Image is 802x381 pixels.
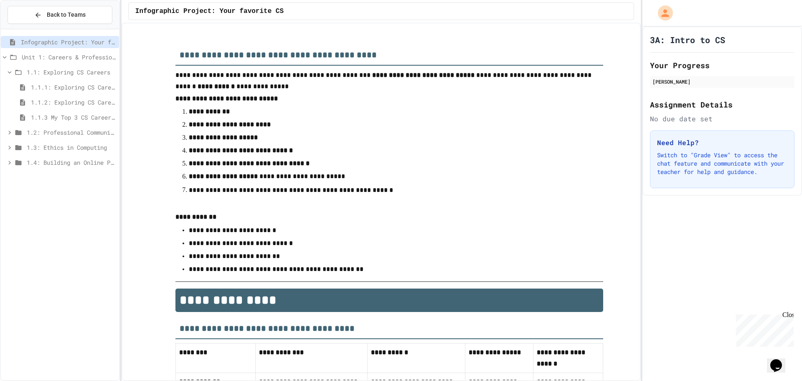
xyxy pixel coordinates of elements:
[3,3,58,53] div: Chat with us now!Close
[657,151,787,176] p: Switch to "Grade View" to access the chat feature and communicate with your teacher for help and ...
[27,158,116,167] span: 1.4: Building an Online Presence
[135,6,284,16] span: Infographic Project: Your favorite CS
[650,59,794,71] h2: Your Progress
[31,83,116,92] span: 1.1.1: Exploring CS Careers
[27,143,116,152] span: 1.3: Ethics in Computing
[27,68,116,77] span: 1.1: Exploring CS Careers
[650,99,794,110] h2: Assignment Details
[767,348,794,373] iframe: chat widget
[650,114,794,124] div: No due date set
[657,138,787,148] h3: Need Help?
[47,10,86,19] span: Back to Teams
[31,98,116,107] span: 1.1.2: Exploring CS Careers - Review
[22,53,116,61] span: Unit 1: Careers & Professionalism
[649,3,675,23] div: My Account
[733,311,794,347] iframe: chat widget
[652,78,792,85] div: [PERSON_NAME]
[650,34,725,46] h1: 3A: Intro to CS
[8,6,112,24] button: Back to Teams
[27,128,116,137] span: 1.2: Professional Communication
[31,113,116,122] span: 1.1.3 My Top 3 CS Careers!
[21,38,116,46] span: Infographic Project: Your favorite CS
